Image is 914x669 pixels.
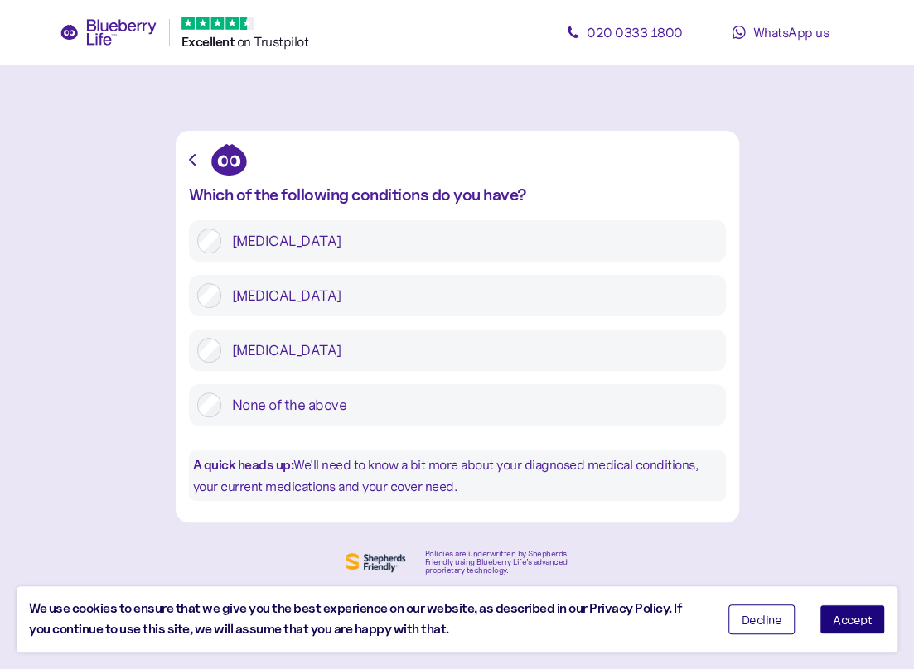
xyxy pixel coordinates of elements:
span: WhatsApp us [752,24,829,41]
label: [MEDICAL_DATA] [221,229,717,253]
span: Decline [742,614,782,625]
button: Accept cookies [820,604,885,634]
label: [MEDICAL_DATA] [221,283,717,308]
div: Policies are underwritten by Shepherds Friendly using Blueberry Life’s advanced proprietary techn... [425,550,573,575]
b: A quick heads up: [193,457,294,473]
span: Accept [833,614,872,625]
a: 020 0333 1800 [550,16,699,49]
button: Decline cookies [728,604,796,634]
a: WhatsApp us [706,16,855,49]
span: Excellent ️ [181,34,237,50]
div: We use cookies to ensure that we give you the best experience on our website, as described in our... [29,599,704,640]
label: [MEDICAL_DATA] [221,338,717,363]
label: None of the above [221,392,717,417]
img: Shephers Friendly [342,549,409,575]
div: Which of the following conditions do you have? [189,185,726,204]
span: 020 0333 1800 [587,24,683,41]
div: We'll need to know a bit more about your diagnosed medical conditions, your current medications a... [189,450,726,501]
span: on Trustpilot [237,33,309,50]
